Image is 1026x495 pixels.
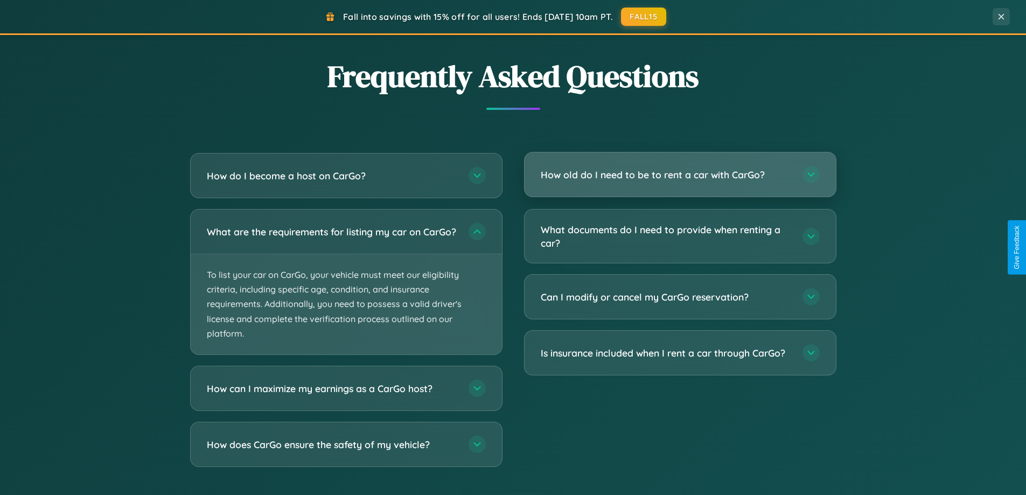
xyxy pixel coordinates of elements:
[207,169,458,183] h3: How do I become a host on CarGo?
[343,11,613,22] span: Fall into savings with 15% off for all users! Ends [DATE] 10am PT.
[541,223,792,249] h3: What documents do I need to provide when renting a car?
[541,168,792,182] h3: How old do I need to be to rent a car with CarGo?
[191,254,502,354] p: To list your car on CarGo, your vehicle must meet our eligibility criteria, including specific ag...
[207,382,458,395] h3: How can I maximize my earnings as a CarGo host?
[541,346,792,360] h3: Is insurance included when I rent a car through CarGo?
[190,55,836,97] h2: Frequently Asked Questions
[207,438,458,451] h3: How does CarGo ensure the safety of my vehicle?
[541,290,792,304] h3: Can I modify or cancel my CarGo reservation?
[207,225,458,239] h3: What are the requirements for listing my car on CarGo?
[621,8,666,26] button: FALL15
[1013,226,1021,269] div: Give Feedback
